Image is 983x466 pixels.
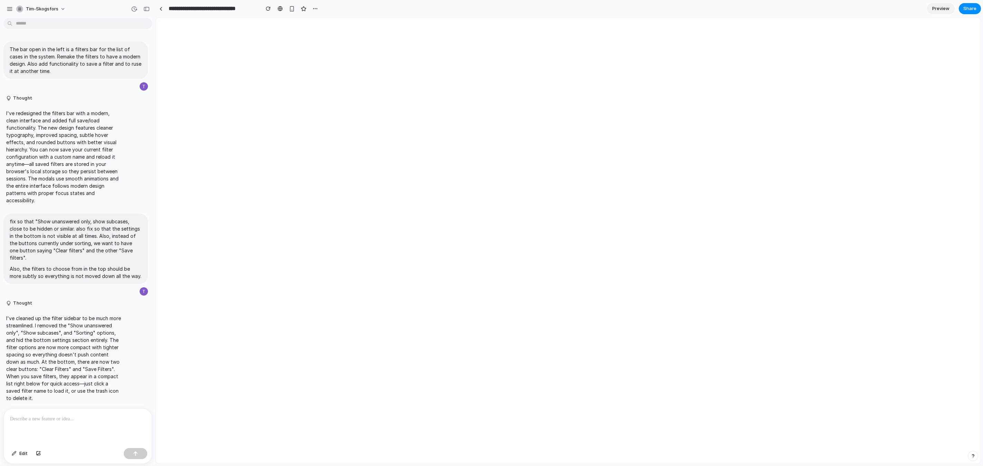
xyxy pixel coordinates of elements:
span: Edit [19,450,28,457]
button: Edit [8,448,31,459]
p: I've redesigned the filters bar with a modern, clean interface and added full save/load functiona... [6,110,122,204]
span: tim-skogsfors [26,6,58,12]
p: I've cleaned up the filter sidebar to be much more streamlined. I removed the "Show unanswered on... [6,315,122,402]
button: tim-skogsfors [13,3,69,15]
span: Preview [932,5,949,12]
p: The bar open in the left is a filters bar for the list of cases in the system. Remake the filters... [10,46,142,75]
span: Share [963,5,976,12]
p: Also, the filters to choose from in the top should be more subtly so everything is not moved down... [10,265,142,280]
a: Preview [927,3,955,14]
p: fix so that "Show unanswered only, show subcases, close to be hidden or similar. also fix so that... [10,218,142,261]
button: Share [959,3,981,14]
